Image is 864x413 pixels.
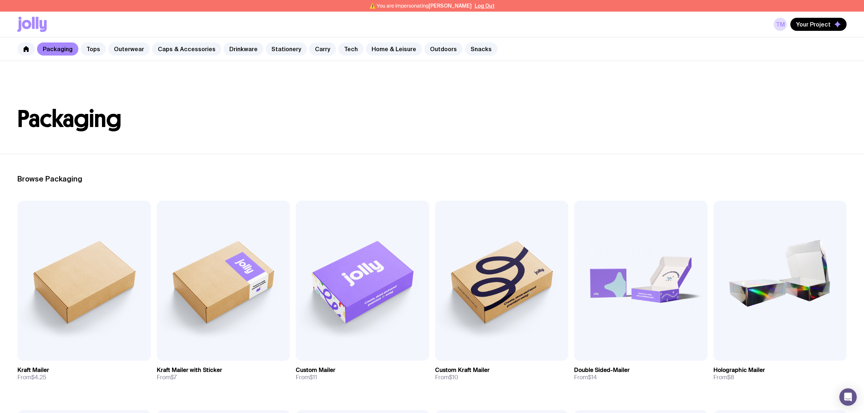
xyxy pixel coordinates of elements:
span: From [435,374,458,381]
a: Caps & Accessories [152,42,221,56]
span: $4.25 [31,373,46,381]
h3: Custom Mailer [296,367,335,374]
a: Outdoors [424,42,463,56]
button: Your Project [790,18,847,31]
h3: Kraft Mailer [17,367,49,374]
span: $11 [310,373,317,381]
a: Tops [81,42,106,56]
a: Custom MailerFrom$11 [296,361,429,387]
span: [PERSON_NAME] [429,3,472,9]
span: Your Project [796,21,831,28]
div: Open Intercom Messenger [839,388,857,406]
h3: Kraft Mailer with Sticker [157,367,222,374]
a: Kraft Mailer with StickerFrom$7 [157,361,290,387]
span: From [713,374,734,381]
a: Double Sided-MailerFrom$14 [574,361,708,387]
a: Kraft MailerFrom$4.25 [17,361,151,387]
a: Home & Leisure [366,42,422,56]
span: From [157,374,177,381]
a: Drinkware [224,42,263,56]
span: $10 [449,373,458,381]
h3: Holographic Mailer [713,367,765,374]
span: ⚠️ You are impersonating [369,3,472,9]
h3: Double Sided-Mailer [574,367,630,374]
a: Tech [338,42,364,56]
span: $7 [171,373,177,381]
a: TM [774,18,787,31]
span: From [574,374,597,381]
h3: Custom Kraft Mailer [435,367,490,374]
a: Packaging [37,42,78,56]
a: Carry [309,42,336,56]
h2: Browse Packaging [17,175,847,183]
a: Holographic MailerFrom$8 [713,361,847,387]
a: Custom Kraft MailerFrom$10 [435,361,569,387]
h1: Packaging [17,107,847,131]
button: Log Out [475,3,495,9]
span: From [296,374,317,381]
span: From [17,374,46,381]
a: Snacks [465,42,497,56]
span: $8 [727,373,734,381]
a: Outerwear [108,42,150,56]
a: Stationery [266,42,307,56]
span: $14 [588,373,597,381]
